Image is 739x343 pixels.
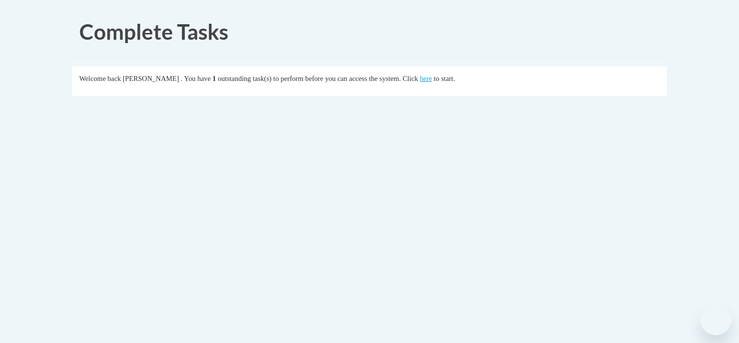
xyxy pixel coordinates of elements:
span: outstanding task(s) to perform before you can access the system. Click [218,75,418,82]
span: Complete Tasks [79,19,228,44]
span: . You have [181,75,211,82]
span: [PERSON_NAME] [123,75,179,82]
span: to start. [434,75,455,82]
a: here [420,75,432,82]
span: 1 [212,75,216,82]
span: Welcome back [79,75,121,82]
iframe: Button to launch messaging window [700,304,731,335]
